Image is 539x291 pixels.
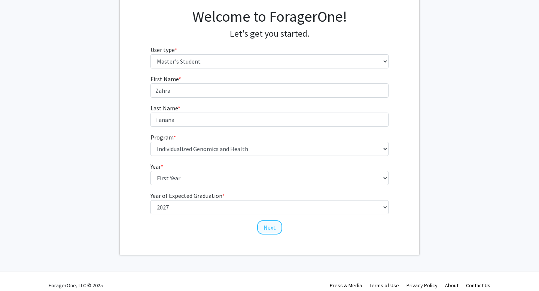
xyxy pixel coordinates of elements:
[330,282,362,289] a: Press & Media
[257,220,282,235] button: Next
[6,257,32,285] iframe: Chat
[150,133,176,142] label: Program
[369,282,399,289] a: Terms of Use
[150,7,389,25] h1: Welcome to ForagerOne!
[150,45,177,54] label: User type
[150,162,163,171] label: Year
[150,28,389,39] h4: Let's get you started.
[406,282,438,289] a: Privacy Policy
[466,282,490,289] a: Contact Us
[445,282,459,289] a: About
[150,104,178,112] span: Last Name
[150,75,179,83] span: First Name
[150,191,225,200] label: Year of Expected Graduation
